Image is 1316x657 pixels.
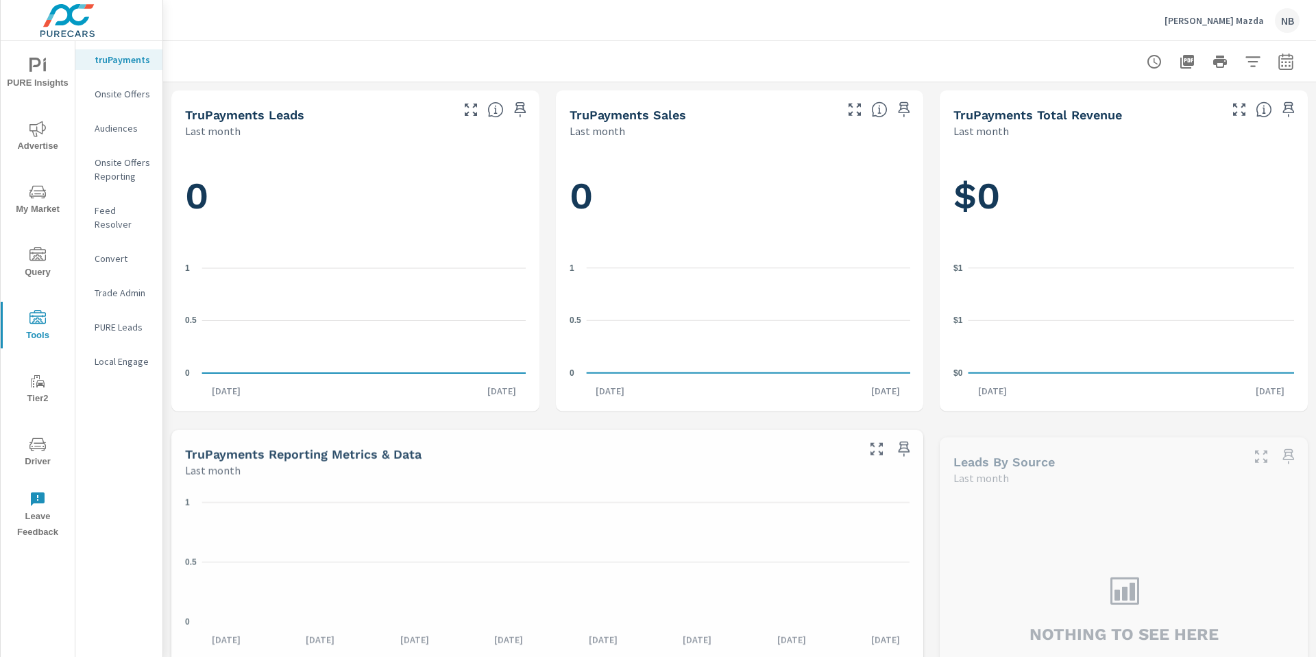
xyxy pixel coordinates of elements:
div: Onsite Offers Reporting [75,152,162,187]
span: Leave Feedback [5,491,71,540]
div: Feed Resolver [75,200,162,235]
p: [DATE] [485,633,533,647]
h5: Leads By Source [953,455,1055,469]
span: Number of sales matched to a truPayments lead. [Source: This data is sourced from the dealer's DM... [871,101,888,118]
h5: truPayments Leads [185,108,304,122]
h5: truPayments Reporting Metrics & Data [185,447,422,462]
div: Local Engage [75,351,162,372]
span: Query [5,247,71,280]
span: My Market [5,184,71,217]
h1: 0 [185,173,526,219]
p: [PERSON_NAME] Mazda [1165,14,1264,27]
p: Trade Admin [95,286,151,300]
span: Save this to your personalized report [1278,446,1300,468]
text: 0.5 [185,315,197,325]
div: truPayments [75,49,162,70]
p: [DATE] [296,633,344,647]
button: "Export Report to PDF" [1173,48,1201,75]
span: Tools [5,310,71,344]
p: Convert [95,252,151,265]
button: Select Date Range [1272,48,1300,75]
button: Make Fullscreen [844,99,866,121]
text: $1 [953,263,963,272]
button: Make Fullscreen [866,438,888,460]
p: [DATE] [862,384,910,398]
button: Make Fullscreen [1250,446,1272,468]
text: 0 [185,617,190,626]
text: 0.5 [570,315,581,325]
p: [DATE] [968,384,1016,398]
p: [DATE] [202,384,250,398]
span: Tier2 [5,373,71,407]
p: [DATE] [586,384,634,398]
p: [DATE] [579,633,627,647]
text: $1 [953,315,963,325]
p: [DATE] [673,633,721,647]
span: Save this to your personalized report [893,99,915,121]
p: [DATE] [1246,384,1294,398]
button: Print Report [1206,48,1234,75]
p: [DATE] [862,633,910,647]
p: Last month [185,462,241,479]
button: Apply Filters [1239,48,1267,75]
p: [DATE] [768,633,816,647]
h3: Nothing to see here [1029,623,1219,646]
div: Audiences [75,118,162,139]
text: 0.5 [185,557,197,566]
h1: 0 [570,173,910,219]
span: Save this to your personalized report [1278,99,1300,121]
p: Feed Resolver [95,204,151,231]
span: Save this to your personalized report [893,438,915,460]
h1: $0 [953,173,1294,219]
text: 1 [570,263,574,272]
p: Onsite Offers Reporting [95,156,151,183]
p: Last month [953,123,1009,139]
p: PURE Leads [95,320,151,334]
p: Audiences [95,121,151,135]
div: Trade Admin [75,283,162,303]
button: Make Fullscreen [460,99,482,121]
p: Local Engage [95,355,151,368]
p: Last month [185,123,241,139]
div: Onsite Offers [75,84,162,104]
text: 1 [185,263,190,273]
p: Last month [953,470,1009,486]
span: Save this to your personalized report [509,99,531,121]
h5: truPayments Sales [570,108,686,122]
button: Make Fullscreen [1228,99,1250,121]
h5: truPayments Total Revenue [953,108,1122,122]
span: PURE Insights [5,58,71,91]
text: 1 [185,497,190,507]
text: $0 [953,368,963,377]
span: Total revenue from sales matched to a truPayments lead. [Source: This data is sourced from the de... [1256,101,1272,118]
span: Driver [5,436,71,470]
div: nav menu [1,41,75,546]
div: Convert [75,248,162,269]
p: Onsite Offers [95,87,151,101]
text: 0 [185,368,190,378]
div: NB [1275,8,1300,33]
span: Advertise [5,121,71,154]
p: Last month [570,123,625,139]
p: truPayments [95,53,151,67]
p: [DATE] [391,633,439,647]
p: [DATE] [478,384,526,398]
text: 0 [570,368,574,377]
div: PURE Leads [75,317,162,337]
span: The number of truPayments leads. [487,101,504,118]
p: [DATE] [202,633,250,647]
